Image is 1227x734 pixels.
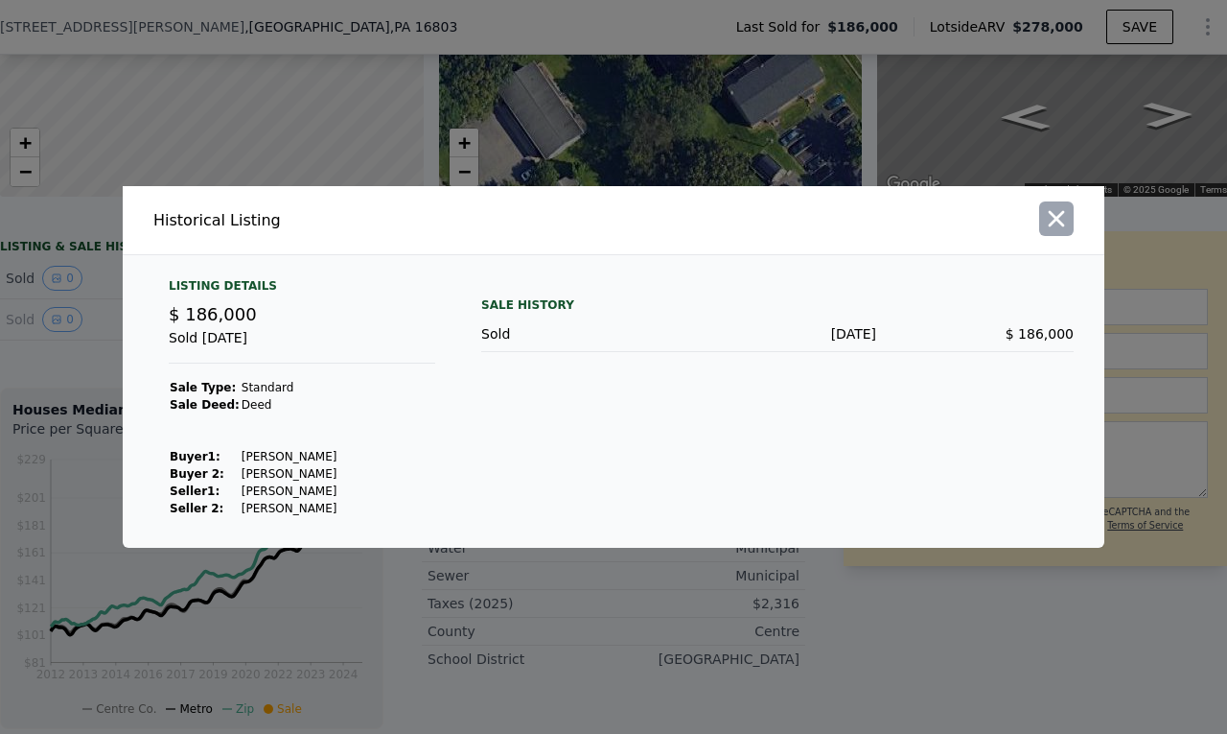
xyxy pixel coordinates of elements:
td: Deed [241,396,338,414]
td: [PERSON_NAME] [241,483,338,500]
div: Historical Listing [153,209,606,232]
td: [PERSON_NAME] [241,465,338,483]
div: Sold [481,324,679,343]
div: Listing Details [169,278,435,301]
td: [PERSON_NAME] [241,500,338,517]
td: Standard [241,379,338,396]
div: Sale History [481,294,1074,317]
strong: Sale Type: [170,381,236,394]
div: Sold [DATE] [169,328,435,364]
strong: Seller 1 : [170,485,220,498]
span: $ 186,000 [169,304,257,324]
strong: Seller 2: [170,502,223,515]
strong: Buyer 1 : [170,450,220,463]
strong: Sale Deed: [170,398,240,412]
strong: Buyer 2: [170,467,224,481]
span: $ 186,000 [1006,326,1074,342]
td: [PERSON_NAME] [241,448,338,465]
div: [DATE] [679,324,876,343]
